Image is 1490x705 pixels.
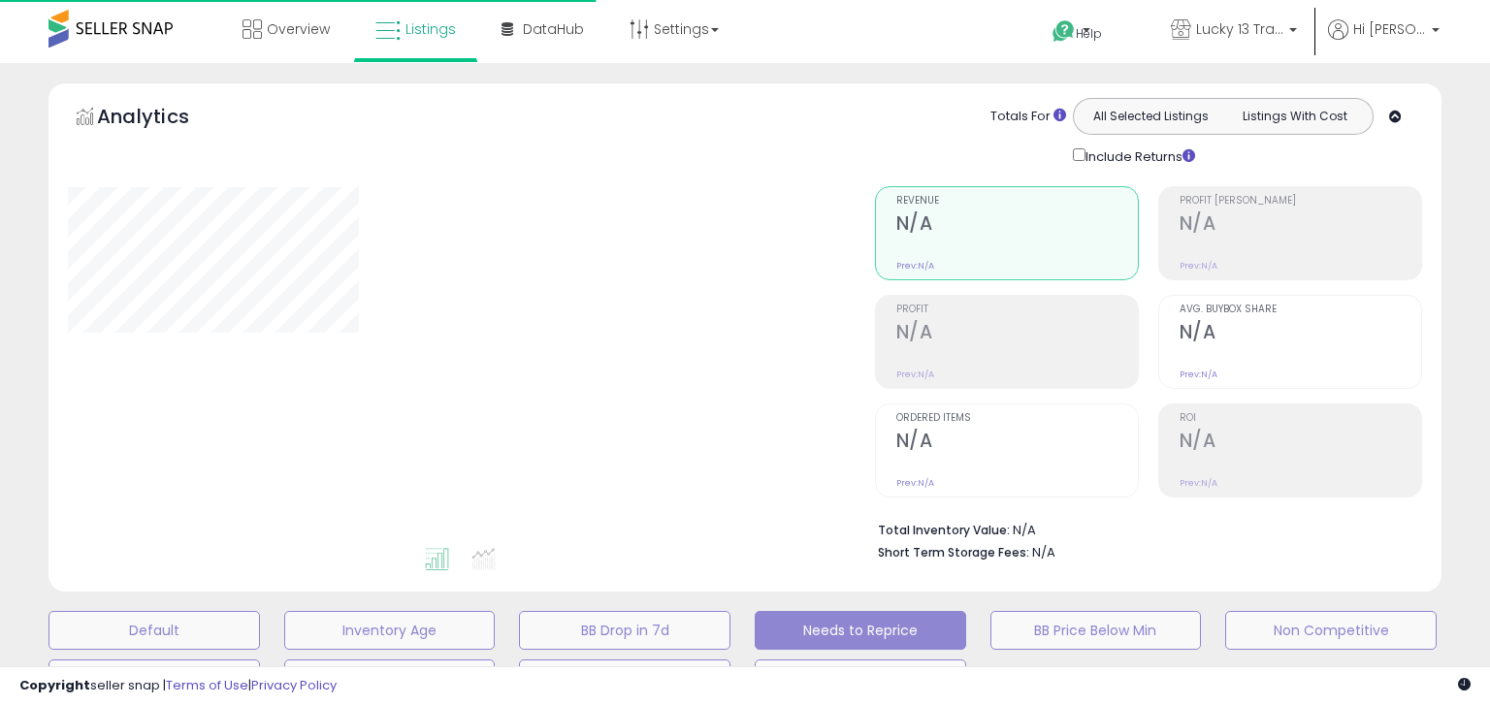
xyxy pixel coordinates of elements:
[896,430,1138,456] h2: N/A
[896,304,1138,315] span: Profit
[990,611,1202,650] button: BB Price Below Min
[878,522,1010,538] b: Total Inventory Value:
[878,517,1408,540] li: N/A
[896,321,1138,347] h2: N/A
[1058,144,1218,167] div: Include Returns
[284,659,496,698] button: Selling @ Max
[878,544,1029,561] b: Short Term Storage Fees:
[896,260,934,272] small: Prev: N/A
[1180,212,1421,239] h2: N/A
[1079,104,1223,129] button: All Selected Listings
[1032,543,1055,561] span: N/A
[1180,369,1217,380] small: Prev: N/A
[519,659,730,698] button: Items Being Repriced
[896,477,934,489] small: Prev: N/A
[1180,304,1421,315] span: Avg. Buybox Share
[755,659,966,698] button: 30 Day Decrease
[19,677,337,695] div: seller snap | |
[755,611,966,650] button: Needs to Reprice
[405,19,456,39] span: Listings
[896,212,1138,239] h2: N/A
[166,676,248,694] a: Terms of Use
[1180,196,1421,207] span: Profit [PERSON_NAME]
[1076,25,1102,42] span: Help
[523,19,584,39] span: DataHub
[49,611,260,650] button: Default
[1037,5,1140,63] a: Help
[97,103,227,135] h5: Analytics
[1222,104,1367,129] button: Listings With Cost
[1180,260,1217,272] small: Prev: N/A
[1225,611,1437,650] button: Non Competitive
[519,611,730,650] button: BB Drop in 7d
[19,676,90,694] strong: Copyright
[1180,321,1421,347] h2: N/A
[1328,19,1440,63] a: Hi [PERSON_NAME]
[896,413,1138,424] span: Ordered Items
[1180,430,1421,456] h2: N/A
[990,108,1066,126] div: Totals For
[896,196,1138,207] span: Revenue
[1353,19,1426,39] span: Hi [PERSON_NAME]
[1180,477,1217,489] small: Prev: N/A
[1052,19,1076,44] i: Get Help
[267,19,330,39] span: Overview
[49,659,260,698] button: Top Sellers
[284,611,496,650] button: Inventory Age
[1180,413,1421,424] span: ROI
[251,676,337,694] a: Privacy Policy
[1196,19,1283,39] span: Lucky 13 Trading
[896,369,934,380] small: Prev: N/A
